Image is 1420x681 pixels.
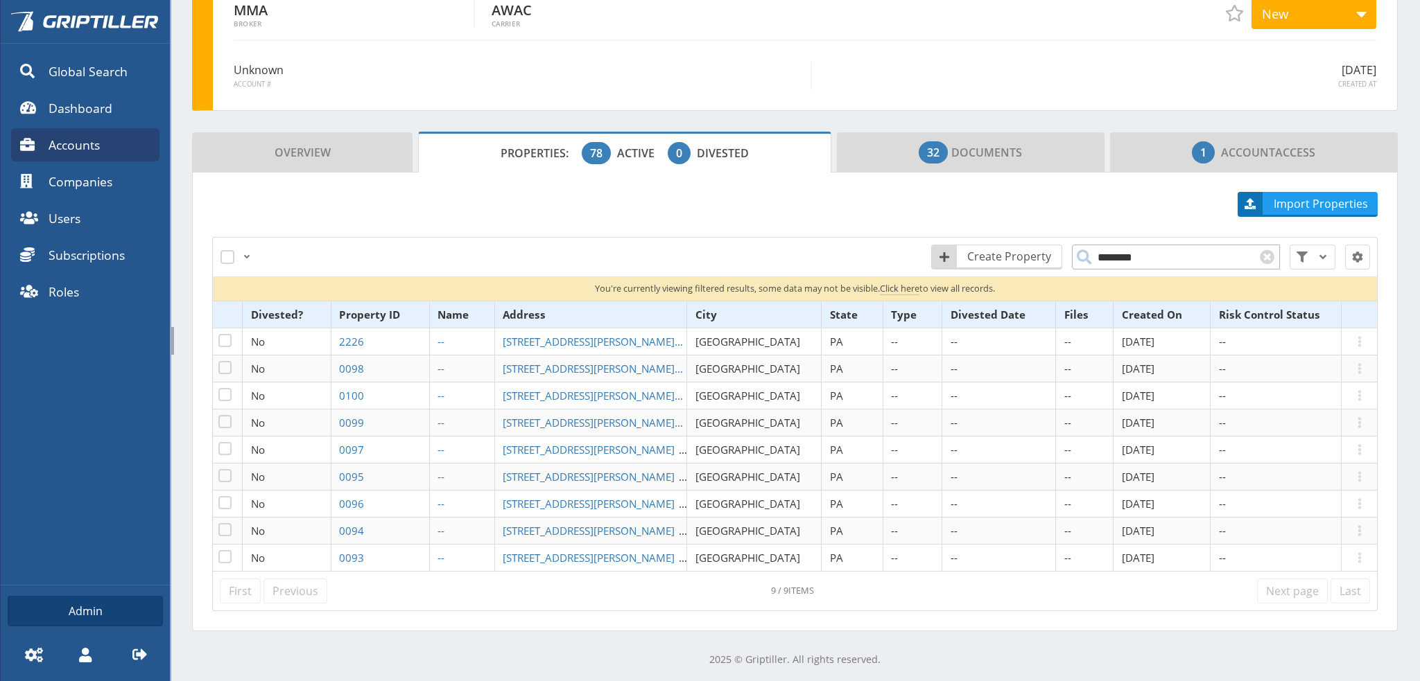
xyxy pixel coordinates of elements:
span: Import Properties [1265,195,1378,212]
a: Next page [1257,578,1328,603]
div: Unknown [234,62,812,89]
a: Users [11,202,159,235]
span: [DATE] [1122,551,1154,565]
a: 0097 [339,443,368,457]
span: PA [830,497,843,511]
th: Risk Control Status [1211,301,1342,328]
span: [DATE] [1122,524,1154,538]
span: -- [951,524,958,538]
span: No [251,335,265,348]
span: Account # [234,80,800,89]
span: Roles [49,283,79,301]
span: -- [891,389,898,403]
span: [DATE] [1122,362,1154,375]
span: -- [951,551,958,565]
a: Import Properties [1238,192,1378,217]
span: Divested [697,145,749,161]
span: [STREET_ADDRESS][PERSON_NAME] [503,443,675,457]
span: -- [1064,335,1071,348]
span: 0097 [339,443,364,457]
a: [STREET_ADDRESS][PERSON_NAME][PERSON_NAME] [503,416,687,430]
a: Create Property [931,245,1062,269]
span: Created At [822,80,1376,89]
label: Select All [220,245,240,264]
span: -- [438,416,444,430]
a: Subscriptions [11,238,159,272]
a: -- [438,470,449,484]
span: [STREET_ADDRESS][PERSON_NAME] [503,497,675,511]
div: [DATE] [812,62,1376,89]
span: Create Property [959,248,1062,265]
span: -- [1064,362,1071,375]
span: -- [438,389,444,403]
span: No [251,524,265,538]
span: -- [891,335,898,348]
span: -- [1219,335,1226,348]
span: PA [830,335,843,348]
span: No [251,362,265,375]
span: -- [891,551,898,565]
span: [GEOGRAPHIC_DATA] [695,362,800,375]
span: -- [1219,497,1226,511]
span: No [251,443,265,457]
span: [GEOGRAPHIC_DATA] [695,416,800,430]
a: Dashboard [11,91,159,125]
a: -- [438,443,449,457]
span: New [1262,5,1288,22]
span: [DATE] [1122,470,1154,484]
span: Broker [234,20,474,28]
a: [STREET_ADDRESS][PERSON_NAME] [503,470,679,484]
a: 0098 [339,362,368,375]
a: Last [1331,578,1370,603]
span: -- [891,470,898,484]
span: -- [891,362,898,375]
span: Companies [49,173,112,191]
a: 0094 [339,524,368,538]
a: [STREET_ADDRESS][PERSON_NAME] [503,551,679,565]
span: -- [1219,389,1226,403]
span: [DATE] [1122,416,1154,430]
span: [STREET_ADDRESS][PERSON_NAME][PERSON_NAME] [503,362,756,375]
span: 2226 [339,335,364,348]
span: No [251,497,265,511]
span: PA [830,362,843,375]
span: -- [891,443,898,457]
span: [STREET_ADDRESS][PERSON_NAME][PERSON_NAME] [503,416,756,430]
span: Account [1221,145,1275,160]
span: Click here [880,282,919,295]
span: Add to Favorites [1226,5,1242,21]
p: 2025 © Griptiller. All rights reserved. [192,652,1398,667]
span: [GEOGRAPHIC_DATA] [695,443,800,457]
a: First [220,578,261,603]
a: -- [438,497,449,511]
span: 0094 [339,524,364,538]
span: [STREET_ADDRESS][PERSON_NAME][PERSON_NAME], (Parcel ID: 0038-B-00150-0000-00) [503,389,931,403]
span: -- [951,443,958,457]
th: Created On [1114,301,1211,328]
span: [GEOGRAPHIC_DATA] [695,524,800,538]
span: -- [1064,524,1071,538]
span: [GEOGRAPHIC_DATA] [695,551,800,565]
a: -- [438,551,449,565]
span: PA [830,470,843,484]
a: 2226 [339,335,368,348]
span: [STREET_ADDRESS][PERSON_NAME][PERSON_NAME] [503,335,756,348]
a: Admin [8,596,163,626]
a: 0100 [339,389,368,403]
span: -- [1064,551,1071,565]
span: 0096 [339,497,364,511]
a: -- [438,335,449,348]
span: PA [830,389,843,403]
span: [DATE] [1122,497,1154,511]
span: [GEOGRAPHIC_DATA] [695,335,800,348]
span: -- [438,362,444,375]
span: -- [1064,389,1071,403]
th: State [822,301,883,328]
span: 78 [590,145,603,161]
span: [DATE] [1122,389,1154,403]
a: 0099 [339,416,368,430]
a: 0096 [339,497,368,511]
span: -- [438,470,444,484]
a: -- [438,416,449,430]
span: Global Search [49,62,128,80]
